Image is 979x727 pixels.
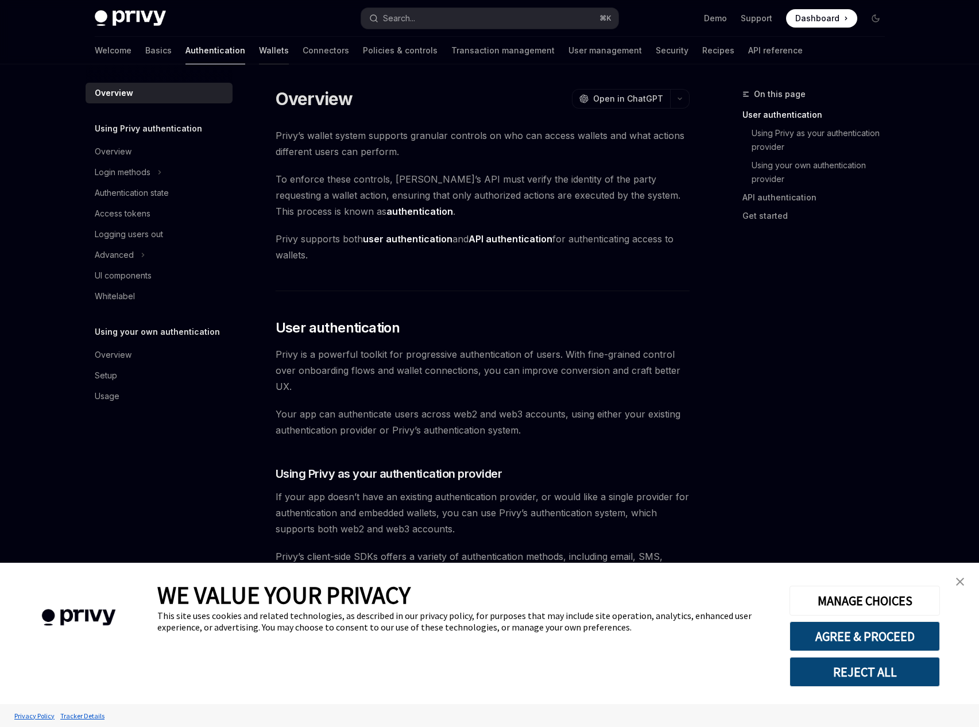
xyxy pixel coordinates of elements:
button: Open in ChatGPT [572,89,670,109]
img: close banner [956,578,964,586]
span: Dashboard [795,13,839,24]
a: Connectors [303,37,349,64]
a: Using your own authentication provider [742,156,894,188]
a: Dashboard [786,9,857,28]
div: This site uses cookies and related technologies, as described in our privacy policy, for purposes... [157,610,772,633]
div: Advanced [95,248,134,262]
div: Search... [383,11,415,25]
a: Overview [86,83,233,103]
button: Search...⌘K [361,8,618,29]
a: Get started [742,207,894,225]
div: Login methods [95,165,150,179]
button: REJECT ALL [790,657,940,687]
div: Usage [95,389,119,403]
span: ⌘ K [599,14,612,23]
div: Overview [95,86,133,100]
a: Wallets [259,37,289,64]
a: close banner [949,570,972,593]
a: Support [741,13,772,24]
span: Your app can authenticate users across web2 and web3 accounts, using either your existing authent... [276,406,690,438]
span: If your app doesn’t have an existing authentication provider, or would like a single provider for... [276,489,690,537]
a: Overview [86,141,233,162]
span: To enforce these controls, [PERSON_NAME]’s API must verify the identity of the party requesting a... [276,171,690,219]
strong: user authentication [363,233,452,245]
a: Authentication state [86,183,233,203]
a: UI components [86,265,233,286]
a: Policies & controls [363,37,438,64]
a: Access tokens [86,203,233,224]
h5: Using Privy authentication [95,122,202,136]
span: Privy supports both and for authenticating access to wallets. [276,231,690,263]
a: Basics [145,37,172,64]
span: Open in ChatGPT [593,93,663,105]
a: User management [568,37,642,64]
strong: authentication [386,206,453,217]
h5: Using your own authentication [95,325,220,339]
div: Setup [95,369,117,382]
span: Privy’s wallet system supports granular controls on who can access wallets and what actions diffe... [276,127,690,160]
a: Transaction management [451,37,555,64]
strong: API authentication [469,233,552,245]
a: API authentication [742,188,894,207]
a: Security [656,37,688,64]
a: Privacy Policy [11,706,57,726]
span: On this page [754,87,806,101]
div: Overview [95,348,131,362]
img: dark logo [95,10,166,26]
div: UI components [95,269,152,283]
div: Authentication state [95,186,169,200]
a: Recipes [702,37,734,64]
button: Login methods [86,162,233,183]
a: Whitelabel [86,286,233,307]
a: Welcome [95,37,131,64]
button: AGREE & PROCEED [790,621,940,651]
a: Tracker Details [57,706,107,726]
a: Authentication [185,37,245,64]
span: WE VALUE YOUR PRIVACY [157,580,411,610]
button: Advanced [86,245,233,265]
img: company logo [17,593,140,643]
a: Logging users out [86,224,233,245]
div: Access tokens [95,207,150,221]
button: Toggle dark mode [866,9,885,28]
a: API reference [748,37,803,64]
a: User authentication [742,106,894,124]
span: Using Privy as your authentication provider [276,466,502,482]
a: Usage [86,386,233,407]
a: Demo [704,13,727,24]
div: Overview [95,145,131,158]
button: MANAGE CHOICES [790,586,940,616]
a: Using Privy as your authentication provider [742,124,894,156]
div: Whitelabel [95,289,135,303]
span: User authentication [276,319,400,337]
span: Privy’s client-side SDKs offers a variety of authentication methods, including email, SMS, passke... [276,548,690,597]
a: Setup [86,365,233,386]
a: Overview [86,345,233,365]
div: Logging users out [95,227,163,241]
span: Privy is a powerful toolkit for progressive authentication of users. With fine-grained control ov... [276,346,690,395]
h1: Overview [276,88,353,109]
